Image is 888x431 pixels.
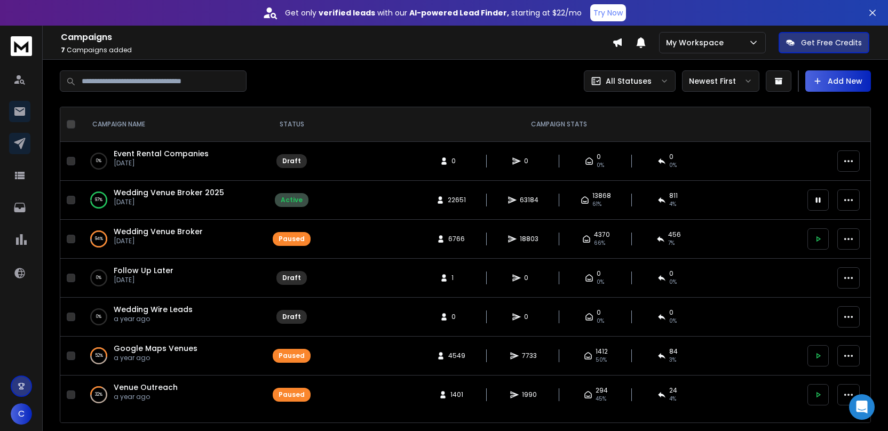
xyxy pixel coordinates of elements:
span: 22651 [448,196,466,204]
span: 66 % [594,239,605,248]
span: 4 % [669,200,676,209]
span: 1401 [450,390,463,399]
span: 0 [524,274,535,282]
td: 94%Wedding Venue Broker[DATE] [80,220,266,259]
span: 4 % [669,395,676,403]
span: 61 % [592,200,601,209]
h1: Campaigns [61,31,612,44]
span: 13868 [592,191,611,200]
span: 0 [669,308,673,317]
a: Event Rental Companies [114,148,209,159]
p: 0 % [96,156,101,166]
span: 0 [597,269,601,278]
button: Add New [805,70,871,92]
span: 1 [451,274,462,282]
p: [DATE] [114,159,209,167]
span: 24 [669,386,677,395]
a: Follow Up Later [114,265,173,276]
div: Active [281,196,303,204]
div: Paused [279,235,305,243]
strong: AI-powered Lead Finder, [409,7,509,18]
span: 45 % [596,395,606,403]
button: Try Now [590,4,626,21]
th: CAMPAIGN STATS [317,107,801,142]
th: CAMPAIGN NAME [80,107,266,142]
span: 0% [669,278,677,286]
p: 52 % [95,350,103,361]
span: 0 [524,313,535,321]
span: 7733 [522,352,537,360]
p: 0 % [96,273,101,283]
span: 0 [597,153,601,161]
button: C [11,403,32,425]
div: Open Intercom Messenger [849,394,875,420]
p: My Workspace [666,37,728,48]
span: 0 [597,308,601,317]
span: 3 % [669,356,676,364]
p: All Statuses [606,76,652,86]
span: 84 [669,347,678,356]
strong: verified leads [319,7,375,18]
span: 1412 [596,347,608,356]
span: 0% [597,317,604,325]
img: logo [11,36,32,56]
span: 294 [596,386,608,395]
td: 32%Venue Outreacha year ago [80,376,266,414]
div: Paused [279,390,305,399]
a: Venue Outreach [114,382,178,393]
td: 0%Follow Up Later[DATE] [80,259,266,298]
span: 4549 [448,352,465,360]
p: a year ago [114,354,197,362]
p: [DATE] [114,237,203,245]
div: Draft [282,313,301,321]
p: a year ago [114,393,178,401]
span: 0 [669,269,673,278]
p: 0 % [96,312,101,322]
span: 0 [451,313,462,321]
p: [DATE] [114,276,173,284]
span: 0% [597,278,604,286]
div: Paused [279,352,305,360]
span: 63184 [520,196,538,204]
p: 32 % [95,389,102,400]
span: 0 [451,157,462,165]
span: 0 [669,153,673,161]
button: Newest First [682,70,759,92]
span: 0 [524,157,535,165]
span: 0% [669,317,677,325]
span: 4370 [594,230,610,239]
th: STATUS [266,107,317,142]
a: Wedding Wire Leads [114,304,193,315]
a: Wedding Venue Broker [114,226,203,237]
span: 7 % [668,239,675,248]
div: Draft [282,157,301,165]
a: Wedding Venue Broker 2025 [114,187,224,198]
p: Campaigns added [61,46,612,54]
span: 18803 [520,235,538,243]
span: 7 [61,45,65,54]
p: 97 % [95,195,102,205]
span: 0% [597,161,604,170]
p: 94 % [95,234,103,244]
span: 0% [669,161,677,170]
button: Get Free Credits [779,32,869,53]
p: Try Now [593,7,623,18]
span: 6766 [448,235,465,243]
p: [DATE] [114,198,224,206]
td: 97%Wedding Venue Broker 2025[DATE] [80,181,266,220]
span: 456 [668,230,681,239]
a: Google Maps Venues [114,343,197,354]
td: 0%Wedding Wire Leadsa year ago [80,298,266,337]
span: 811 [669,191,678,200]
td: 0%Event Rental Companies[DATE] [80,142,266,181]
p: a year ago [114,315,193,323]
